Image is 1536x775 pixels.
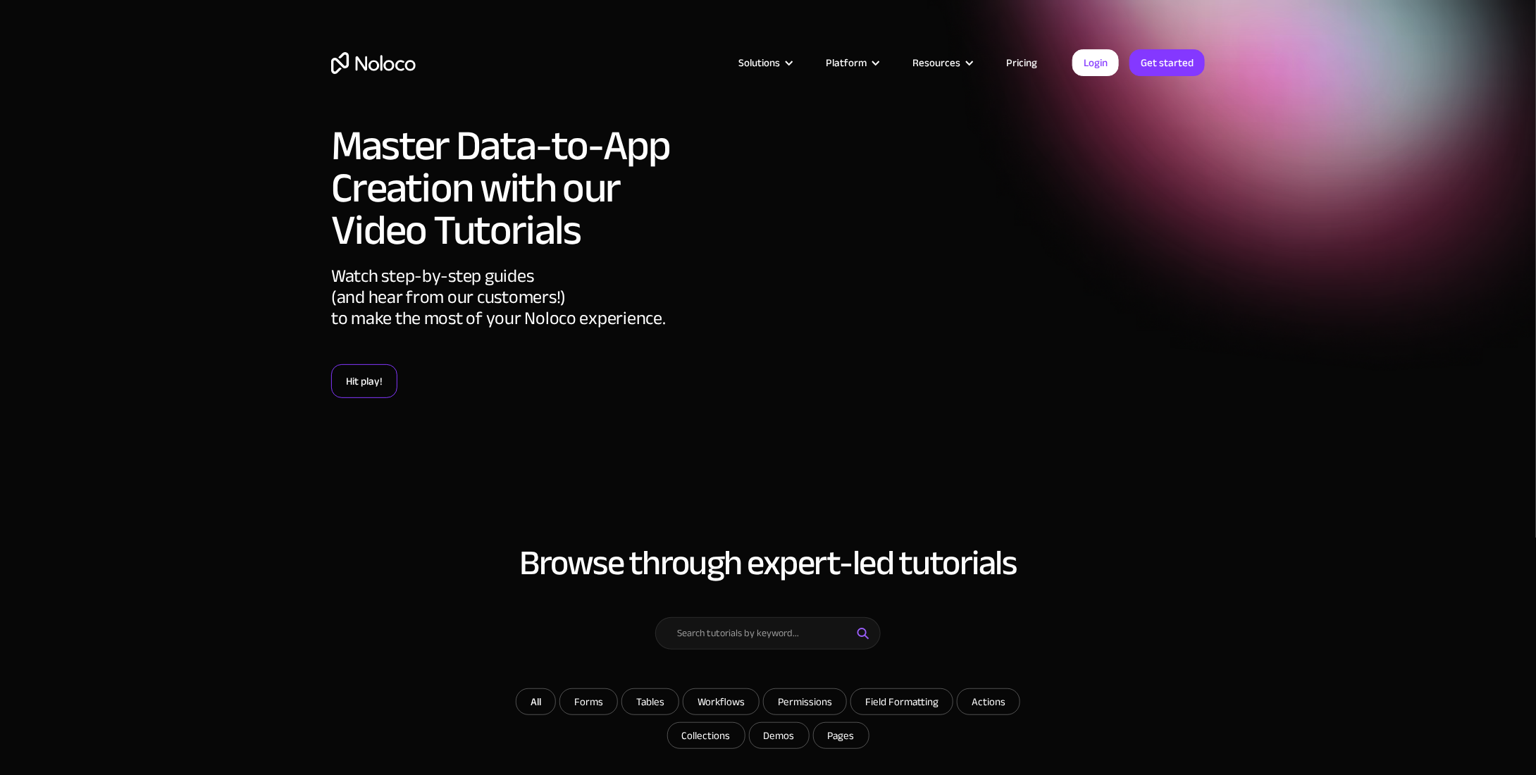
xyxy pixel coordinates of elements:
div: Resources [895,54,989,72]
a: Pricing [989,54,1055,72]
form: Email Form [486,617,1050,752]
div: Platform [808,54,895,72]
div: Platform [826,54,867,72]
div: Resources [912,54,960,72]
div: Solutions [738,54,780,72]
a: All [516,688,556,715]
input: Search tutorials by keyword... [655,617,881,650]
a: home [331,52,416,74]
h2: Browse through expert-led tutorials [331,544,1205,582]
h1: Master Data-to-App Creation with our Video Tutorials [331,125,687,252]
a: Hit play! [331,364,397,398]
a: Login [1072,49,1119,76]
a: Get started [1129,49,1205,76]
div: Watch step-by-step guides (and hear from our customers!) to make the most of your Noloco experience. [331,266,687,364]
div: Solutions [721,54,808,72]
iframe: Introduction to Noloco ┃No Code App Builder┃Create Custom Business Tools Without Code┃ [701,120,1205,403]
